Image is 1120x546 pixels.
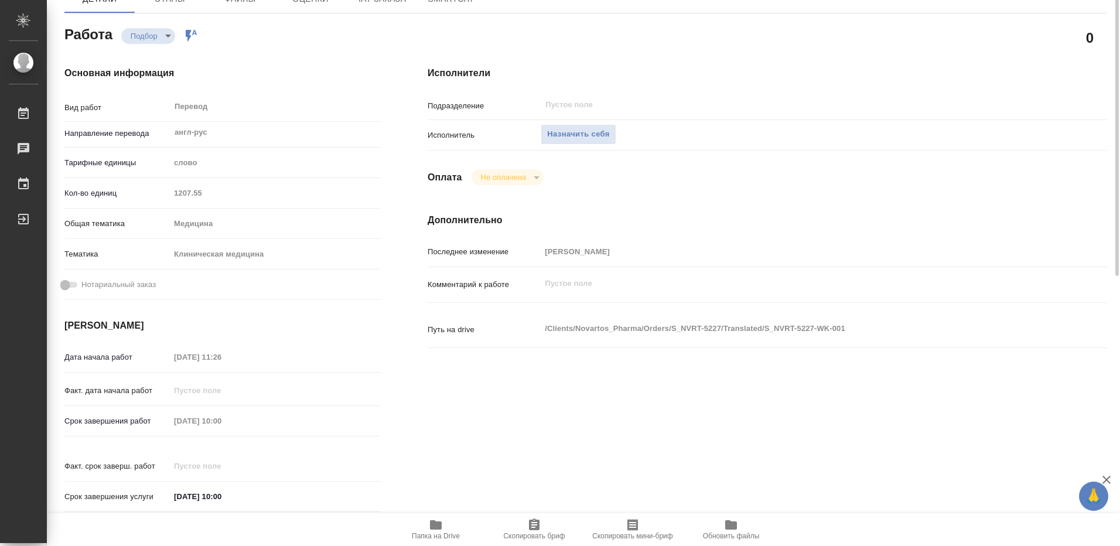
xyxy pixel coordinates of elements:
p: Подразделение [428,100,541,112]
div: Медицина [170,214,381,234]
h4: Основная информация [64,66,381,80]
p: Последнее изменение [428,246,541,258]
input: Пустое поле [170,349,272,366]
p: Факт. срок заверш. работ [64,460,170,472]
p: Направление перевода [64,128,170,139]
h4: [PERSON_NAME] [64,319,381,333]
span: Скопировать мини-бриф [592,532,672,540]
span: Папка на Drive [412,532,460,540]
button: Папка на Drive [387,513,485,546]
button: Скопировать бриф [485,513,583,546]
p: Факт. дата начала работ [64,385,170,397]
textarea: /Clients/Novartos_Pharma/Orders/S_NVRT-5227/Translated/S_NVRT-5227-WK-001 [541,319,1050,339]
div: Клиническая медицина [170,244,381,264]
input: Пустое поле [170,382,272,399]
h2: 0 [1086,28,1094,47]
button: 🙏 [1079,482,1108,511]
p: Срок завершения услуги [64,491,170,503]
span: 🙏 [1084,484,1104,509]
p: Исполнитель [428,129,541,141]
button: Скопировать мини-бриф [583,513,682,546]
p: Тематика [64,248,170,260]
p: Комментарий к работе [428,279,541,291]
h4: Оплата [428,170,462,185]
input: Пустое поле [544,98,1023,112]
p: Тарифные единицы [64,157,170,169]
h4: Дополнительно [428,213,1107,227]
input: ✎ Введи что-нибудь [170,488,272,505]
button: Подбор [127,31,161,41]
div: слово [170,153,381,173]
button: Не оплачена [477,172,530,182]
p: Дата начала работ [64,352,170,363]
span: Назначить себя [547,128,609,141]
div: Подбор [472,169,544,185]
p: Путь на drive [428,324,541,336]
input: Пустое поле [170,185,381,202]
button: Назначить себя [541,124,616,145]
span: Обновить файлы [703,532,760,540]
p: Кол-во единиц [64,187,170,199]
div: Подбор [121,28,175,44]
h2: Работа [64,23,112,44]
input: Пустое поле [170,412,272,429]
button: Обновить файлы [682,513,780,546]
p: Срок завершения работ [64,415,170,427]
span: Нотариальный заказ [81,279,156,291]
p: Вид работ [64,102,170,114]
p: Общая тематика [64,218,170,230]
input: Пустое поле [170,458,272,475]
input: Пустое поле [541,243,1050,260]
h4: Исполнители [428,66,1107,80]
span: Скопировать бриф [503,532,565,540]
